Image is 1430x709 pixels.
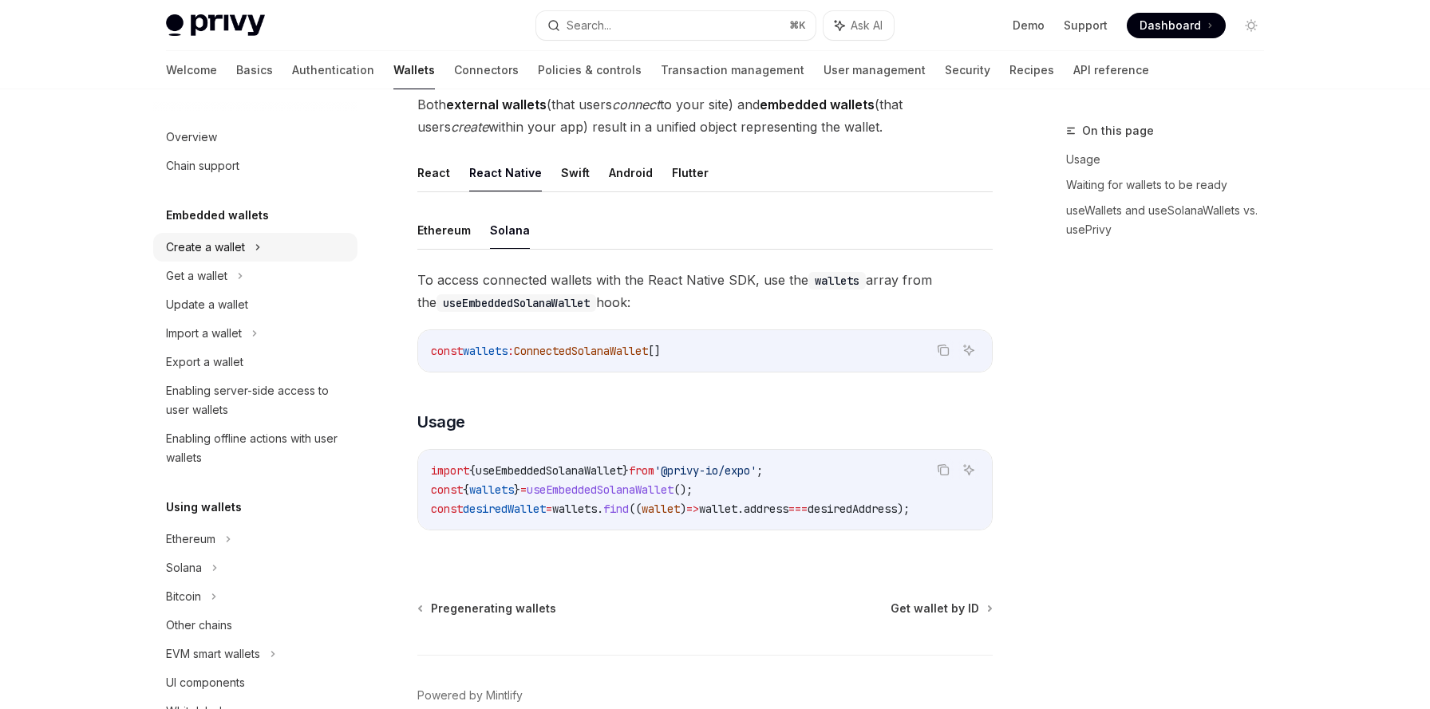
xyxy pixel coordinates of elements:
[153,290,357,319] a: Update a wallet
[1073,51,1149,89] a: API reference
[603,502,629,516] span: find
[431,483,463,497] span: const
[933,459,954,480] button: Copy the contents from the code block
[527,483,674,497] span: useEmbeddedSolanaWallet
[851,18,883,33] span: Ask AI
[292,51,374,89] a: Authentication
[737,502,744,516] span: .
[788,502,808,516] span: ===
[431,502,463,516] span: const
[629,463,654,478] span: from
[166,381,348,419] div: Enabling server-side access to user wallets
[166,206,269,225] h5: Embedded wallets
[166,51,217,89] a: Welcome
[166,558,202,577] div: Solana
[417,687,523,703] a: Powered by Mintlify
[609,154,653,191] button: Android
[622,463,629,478] span: }
[686,502,699,516] span: =>
[1066,172,1277,198] a: Waiting for wallets to be ready
[760,97,875,112] strong: embedded wallets
[419,601,556,616] a: Pregenerating wallets
[166,353,243,372] div: Export a wallet
[166,266,227,286] div: Get a wallet
[417,211,471,249] button: Ethereum
[166,429,348,467] div: Enabling offline actions with user wallets
[153,152,357,180] a: Chain support
[538,51,642,89] a: Policies & controls
[166,530,215,549] div: Ethereum
[654,463,756,478] span: '@privy-io/expo'
[454,51,519,89] a: Connectors
[808,502,897,516] span: desiredAddress
[514,344,648,358] span: ConnectedSolanaWallet
[153,123,357,152] a: Overview
[661,51,804,89] a: Transaction management
[153,348,357,376] a: Export a wallet
[431,601,556,616] span: Pregenerating wallets
[933,340,954,360] button: Copy the contents from the code block
[469,463,476,478] span: {
[789,19,806,32] span: ⌘ K
[546,502,552,516] span: =
[536,11,816,40] button: Search...⌘K
[958,459,979,480] button: Ask AI
[756,463,763,478] span: ;
[463,483,469,497] span: {
[393,51,435,89] a: Wallets
[153,611,357,640] a: Other chains
[642,502,680,516] span: wallet
[1082,121,1154,140] span: On this page
[824,51,926,89] a: User management
[469,483,514,497] span: wallets
[166,673,245,692] div: UI components
[431,344,463,358] span: const
[891,601,979,616] span: Get wallet by ID
[451,119,488,135] em: create
[417,93,993,138] span: Both (that users to your site) and (that users within your app) result in a unified object repres...
[153,668,357,697] a: UI components
[824,11,894,40] button: Ask AI
[166,498,242,517] h5: Using wallets
[166,644,260,664] div: EVM smart wallets
[891,601,991,616] a: Get wallet by ID
[674,483,693,497] span: ();
[1066,198,1277,242] a: useWallets and useSolanaWallets vs. usePrivy
[469,154,542,191] button: React Native
[166,295,248,314] div: Update a wallet
[561,154,590,191] button: Swift
[897,502,910,516] span: );
[508,344,514,358] span: :
[1064,18,1108,33] a: Support
[463,502,546,516] span: desiredWallet
[153,424,357,472] a: Enabling offline actions with user wallets
[166,128,217,147] div: Overview
[166,587,201,606] div: Bitcoin
[699,502,737,516] span: wallet
[945,51,990,89] a: Security
[166,156,239,175] div: Chain support
[1127,13,1226,38] a: Dashboard
[431,463,469,478] span: import
[417,154,450,191] button: React
[808,272,866,290] code: wallets
[612,97,660,112] em: connect
[1013,18,1045,33] a: Demo
[648,344,661,358] span: []
[437,294,596,312] code: useEmbeddedSolanaWallet
[597,502,603,516] span: .
[1066,147,1277,172] a: Usage
[552,502,597,516] span: wallets
[1238,13,1264,38] button: Toggle dark mode
[629,502,642,516] span: ((
[744,502,788,516] span: address
[236,51,273,89] a: Basics
[1009,51,1054,89] a: Recipes
[476,463,622,478] span: useEmbeddedSolanaWallet
[166,616,232,635] div: Other chains
[417,411,465,433] span: Usage
[567,16,611,35] div: Search...
[958,340,979,360] button: Ask AI
[490,211,530,249] button: Solana
[1140,18,1201,33] span: Dashboard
